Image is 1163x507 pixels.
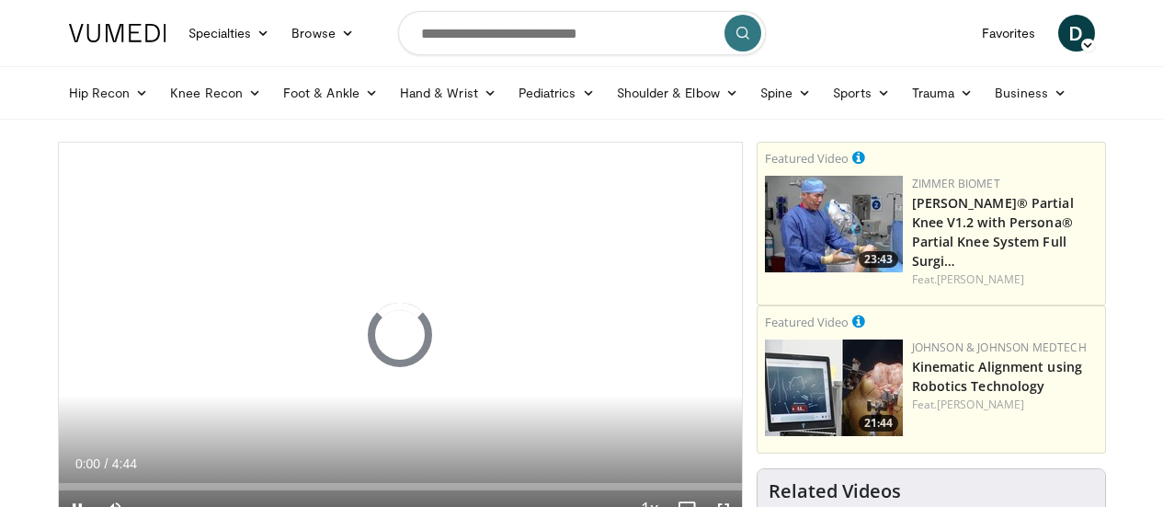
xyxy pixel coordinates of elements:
span: 0:00 [75,456,100,471]
a: [PERSON_NAME] [937,397,1024,412]
a: Foot & Ankle [272,75,389,111]
a: Favorites [971,15,1047,52]
a: D [1058,15,1095,52]
a: Specialties [177,15,281,52]
span: 21:44 [859,415,898,432]
a: Hip Recon [58,75,160,111]
a: Knee Recon [159,75,272,111]
div: Feat. [912,397,1098,413]
small: Featured Video [765,314,849,330]
div: Feat. [912,271,1098,288]
div: Progress Bar [59,483,742,490]
a: Kinematic Alignment using Robotics Technology [912,358,1083,395]
a: Shoulder & Elbow [606,75,749,111]
span: 4:44 [112,456,137,471]
a: Johnson & Johnson MedTech [912,340,1087,355]
a: Business [984,75,1077,111]
a: Hand & Wrist [389,75,507,111]
a: Sports [822,75,901,111]
a: [PERSON_NAME]® Partial Knee V1.2 with Persona® Partial Knee System Full Surgi… [912,194,1074,270]
a: Trauma [901,75,985,111]
input: Search topics, interventions [398,11,766,55]
img: VuMedi Logo [69,24,166,42]
img: 85482610-0380-4aae-aa4a-4a9be0c1a4f1.150x105_q85_crop-smart_upscale.jpg [765,340,903,436]
a: [PERSON_NAME] [937,271,1024,287]
span: / [105,456,108,471]
a: Zimmer Biomet [912,176,1000,191]
a: Spine [749,75,822,111]
small: Featured Video [765,150,849,167]
a: 23:43 [765,176,903,272]
a: Pediatrics [507,75,606,111]
span: 23:43 [859,251,898,268]
a: Browse [280,15,365,52]
h4: Related Videos [769,480,901,502]
a: 21:44 [765,340,903,436]
img: 99b1778f-d2b2-419a-8659-7269f4b428ba.150x105_q85_crop-smart_upscale.jpg [765,176,903,272]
